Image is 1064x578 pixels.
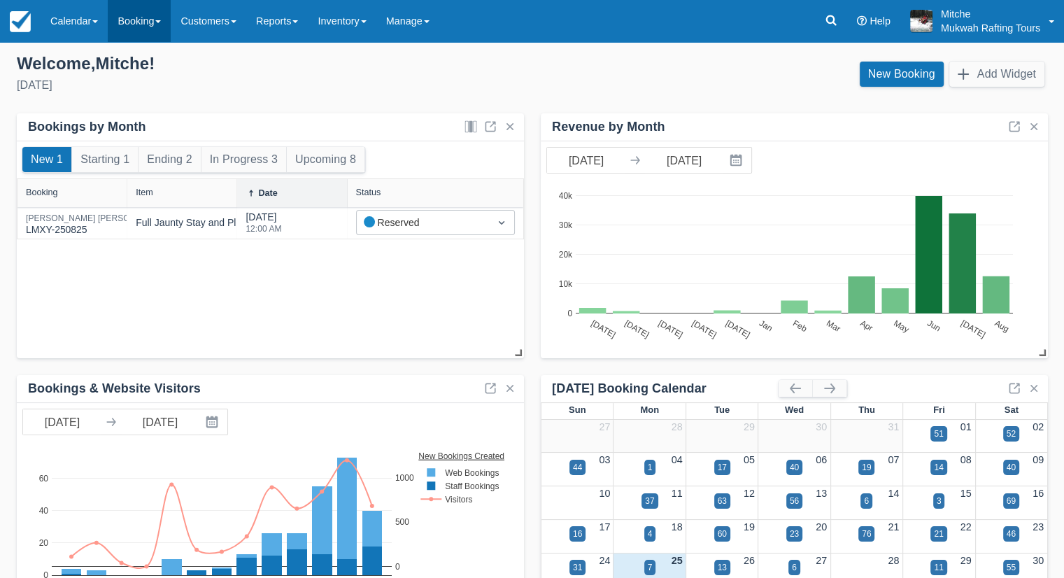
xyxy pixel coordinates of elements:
[857,16,867,26] i: Help
[785,404,804,415] span: Wed
[1007,428,1016,440] div: 52
[246,225,281,233] div: 12:00 AM
[888,454,899,465] a: 07
[718,461,727,474] div: 17
[573,561,582,574] div: 31
[599,421,610,432] a: 27
[888,521,899,533] a: 21
[933,404,945,415] span: Fri
[199,409,227,435] button: Interact with the calendar and add the check-in date for your trip.
[941,21,1040,35] p: Mukwah Rafting Tours
[934,561,943,574] div: 11
[960,454,972,465] a: 08
[22,147,71,172] button: New 1
[648,461,653,474] div: 1
[937,495,942,507] div: 3
[790,528,799,540] div: 23
[495,216,509,230] span: Dropdown icon
[672,488,683,499] a: 11
[1007,528,1016,540] div: 46
[816,555,827,566] a: 27
[26,188,58,197] div: Booking
[862,461,871,474] div: 19
[1033,488,1044,499] a: 16
[858,404,875,415] span: Thu
[136,188,153,197] div: Item
[1033,421,1044,432] a: 02
[10,11,31,32] img: checkfront-main-nav-mini-logo.png
[718,528,727,540] div: 60
[1033,521,1044,533] a: 23
[960,421,972,432] a: 01
[26,220,167,226] a: [PERSON_NAME] [PERSON_NAME]LMXY-250825
[934,461,943,474] div: 14
[723,148,751,173] button: Interact with the calendar and add the check-in date for your trip.
[258,188,277,198] div: Date
[645,148,723,173] input: End Date
[139,147,200,172] button: Ending 2
[864,495,869,507] div: 6
[888,488,899,499] a: 14
[569,404,586,415] span: Sun
[934,428,943,440] div: 51
[648,528,653,540] div: 4
[599,521,610,533] a: 17
[648,561,653,574] div: 7
[26,214,167,237] div: LMXY-250825
[860,62,944,87] a: New Booking
[816,521,827,533] a: 20
[672,521,683,533] a: 18
[949,62,1044,87] button: Add Widget
[552,119,665,135] div: Revenue by Month
[672,421,683,432] a: 28
[136,216,510,230] div: Full Jaunty Stay and Play for 2, The Full Jaunty, Inventory Control Item, Queen Cabins
[718,561,727,574] div: 13
[816,454,827,465] a: 06
[121,409,199,435] input: End Date
[287,147,364,172] button: Upcoming 8
[547,148,625,173] input: Start Date
[72,147,138,172] button: Starting 1
[941,7,1040,21] p: Mitche
[744,488,755,499] a: 12
[26,214,167,223] div: [PERSON_NAME] [PERSON_NAME]
[23,409,101,435] input: Start Date
[792,561,797,574] div: 6
[960,555,972,566] a: 29
[744,454,755,465] a: 05
[910,10,932,32] img: A1
[573,528,582,540] div: 16
[418,451,504,460] text: New Bookings Created
[552,381,779,397] div: [DATE] Booking Calendar
[1007,461,1016,474] div: 40
[640,404,659,415] span: Mon
[645,495,654,507] div: 37
[1007,561,1016,574] div: 55
[960,488,972,499] a: 15
[744,555,755,566] a: 26
[672,454,683,465] a: 04
[862,528,871,540] div: 76
[356,188,381,197] div: Status
[599,488,610,499] a: 10
[201,147,286,172] button: In Progress 3
[888,421,899,432] a: 31
[1005,404,1019,415] span: Sat
[790,495,799,507] div: 56
[934,528,943,540] div: 21
[888,555,899,566] a: 28
[599,555,610,566] a: 24
[17,77,521,94] div: [DATE]
[364,215,482,230] div: Reserved
[960,521,972,533] a: 22
[816,488,827,499] a: 13
[870,15,891,27] span: Help
[744,421,755,432] a: 29
[17,53,521,74] div: Welcome , Mitche !
[1007,495,1016,507] div: 69
[714,404,730,415] span: Tue
[599,454,610,465] a: 03
[1033,555,1044,566] a: 30
[28,381,201,397] div: Bookings & Website Visitors
[790,461,799,474] div: 40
